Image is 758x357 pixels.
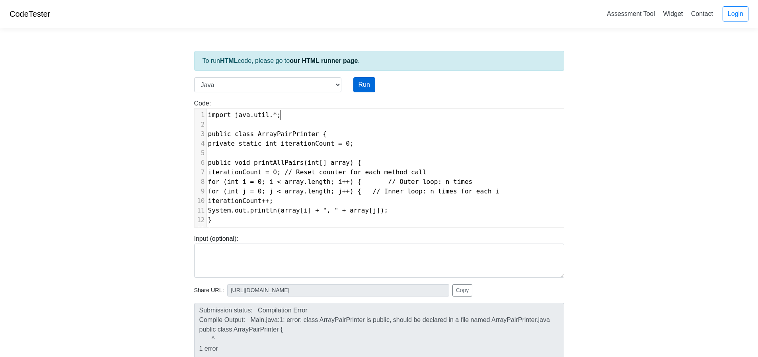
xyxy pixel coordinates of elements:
div: 8 [195,177,206,187]
span: public void printAllPairs(int[] array) { [208,159,361,166]
div: 1 [195,110,206,120]
div: 12 [195,215,206,225]
input: No share available yet [227,284,449,297]
button: Run [353,77,375,92]
span: for (int i = 0; i < array.length; i++) { // Outer loop: n times [208,178,473,185]
a: Contact [688,7,716,20]
div: To run code, please go to . [194,51,564,71]
a: Widget [660,7,686,20]
span: import java.util.*; [208,111,281,119]
div: 7 [195,168,206,177]
strong: HTML [220,57,238,64]
span: Share URL: [194,286,224,295]
span: iterationCount = 0; // Reset counter for each method call [208,168,427,176]
a: Login [723,6,748,21]
span: } [208,226,212,233]
div: 11 [195,206,206,215]
div: 10 [195,196,206,206]
div: 6 [195,158,206,168]
div: 13 [195,225,206,234]
div: 2 [195,120,206,129]
span: private static int iterationCount = 0; [208,140,354,147]
div: 4 [195,139,206,148]
a: our HTML runner page [290,57,358,64]
a: Assessment Tool [604,7,658,20]
span: for (int j = 0; j < array.length; j++) { // Inner loop: n times for each i [208,187,499,195]
a: CodeTester [10,10,50,18]
div: Input (optional): [188,234,570,278]
span: iterationCount++; [208,197,273,205]
span: } [208,216,212,224]
span: public class ArrayPairPrinter { [208,130,327,138]
div: 5 [195,148,206,158]
div: 3 [195,129,206,139]
div: Code: [188,99,570,228]
span: System.out.println(array[i] + ", " + array[j]); [208,207,388,214]
button: Copy [452,284,473,297]
div: 9 [195,187,206,196]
